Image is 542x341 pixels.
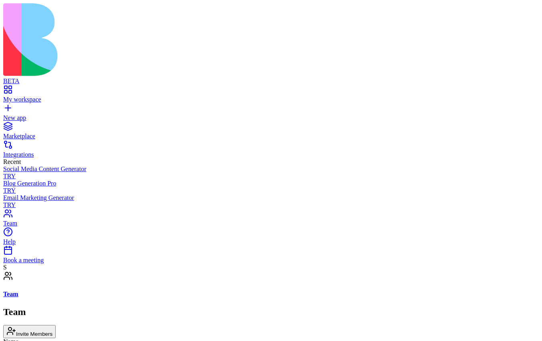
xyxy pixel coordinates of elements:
[3,70,539,85] a: BETA
[3,166,539,173] div: Social Media Content Generator
[3,180,539,194] a: Blog Generation ProTRY
[3,325,56,338] button: Invite Members
[3,3,325,76] img: logo
[3,78,539,85] div: BETA
[3,249,539,264] a: Book a meeting
[3,166,539,180] a: Social Media Content GeneratorTRY
[3,238,539,245] div: Help
[3,194,539,209] a: Email Marketing GeneratorTRY
[3,114,539,122] div: New app
[3,220,539,227] div: Team
[3,158,21,165] span: Recent
[3,213,539,227] a: Team
[3,151,539,158] div: Integrations
[3,126,539,140] a: Marketplace
[3,180,539,187] div: Blog Generation Pro
[3,194,539,201] div: Email Marketing Generator
[3,257,539,264] div: Book a meeting
[3,107,539,122] a: New app
[3,231,539,245] a: Help
[3,89,539,103] a: My workspace
[3,307,539,317] h2: Team
[3,291,539,298] a: Team
[3,201,539,209] div: TRY
[3,96,539,103] div: My workspace
[3,264,7,271] span: S
[3,187,539,194] div: TRY
[3,133,539,140] div: Marketplace
[3,173,539,180] div: TRY
[3,144,539,158] a: Integrations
